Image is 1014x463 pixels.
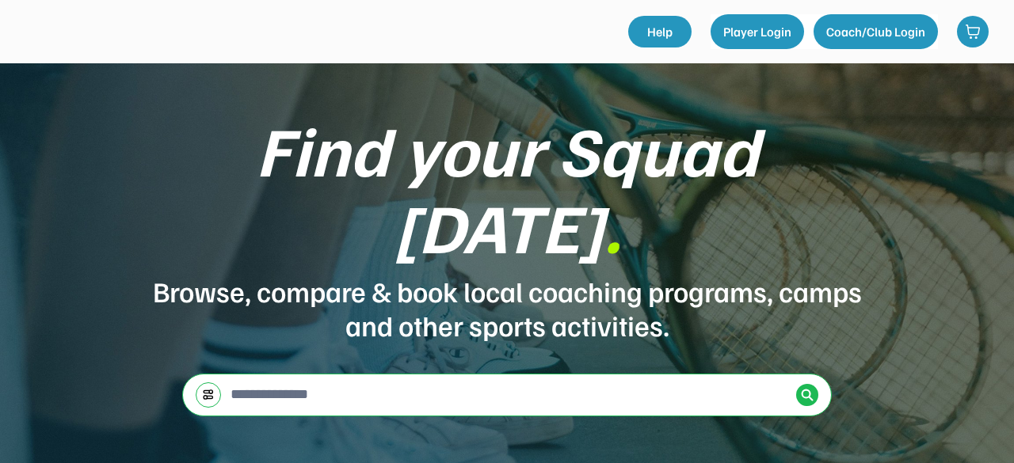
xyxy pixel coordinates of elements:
[711,14,804,49] button: Player Login
[801,389,814,401] img: Icon%20%2838%29.svg
[965,24,981,40] img: shopping-cart-01%20%281%29.svg
[151,274,863,342] div: Browse, compare & book local coaching programs, camps and other sports activities.
[202,389,215,400] img: settings-03.svg
[151,111,863,264] div: Find your Squad [DATE]
[29,16,187,46] img: yH5BAEAAAAALAAAAAABAAEAAAIBRAA7
[628,16,692,47] a: Help
[604,182,621,269] font: .
[814,14,938,49] button: Coach/Club Login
